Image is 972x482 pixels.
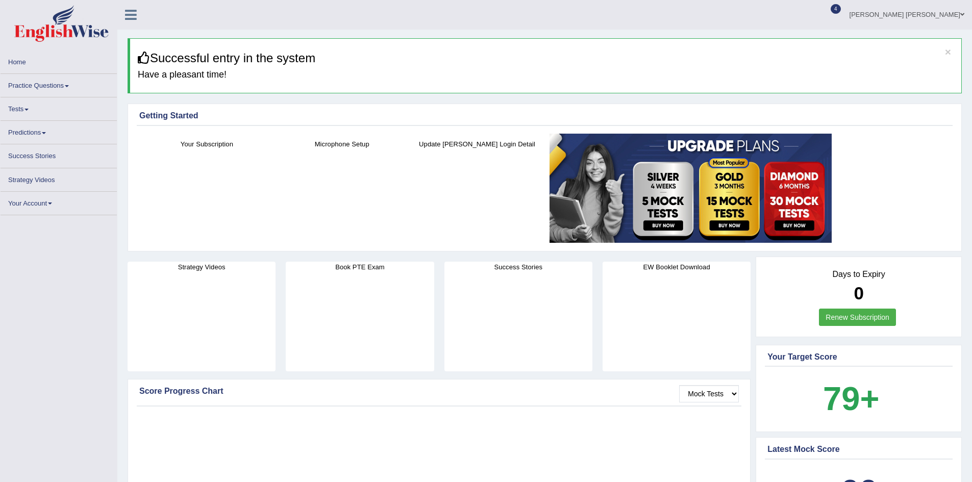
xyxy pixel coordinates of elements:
[767,443,950,455] div: Latest Mock Score
[1,74,117,94] a: Practice Questions
[767,270,950,279] h4: Days to Expiry
[819,309,896,326] a: Renew Subscription
[444,262,592,272] h4: Success Stories
[415,139,540,149] h4: Update [PERSON_NAME] Login Detail
[139,385,739,397] div: Score Progress Chart
[128,262,276,272] h4: Strategy Videos
[138,52,954,65] h3: Successful entry in the system
[854,283,863,303] b: 0
[1,168,117,188] a: Strategy Videos
[1,192,117,212] a: Your Account
[550,134,832,243] img: small5.jpg
[767,351,950,363] div: Your Target Score
[139,110,950,122] div: Getting Started
[1,144,117,164] a: Success Stories
[1,50,117,70] a: Home
[945,46,951,57] button: ×
[1,121,117,141] a: Predictions
[823,380,879,417] b: 79+
[138,70,954,80] h4: Have a pleasant time!
[1,97,117,117] a: Tests
[603,262,751,272] h4: EW Booklet Download
[831,4,841,14] span: 4
[286,262,434,272] h4: Book PTE Exam
[144,139,269,149] h4: Your Subscription
[280,139,405,149] h4: Microphone Setup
